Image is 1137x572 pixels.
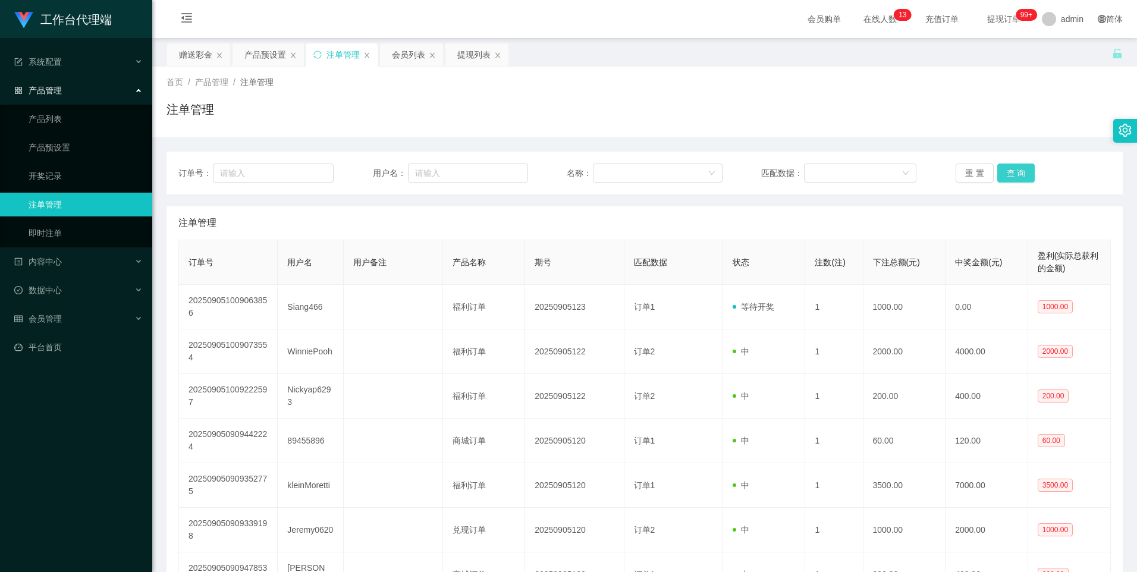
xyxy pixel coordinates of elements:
span: 首页 [167,77,183,87]
img: logo.9652507e.png [14,12,33,29]
i: 图标: check-circle-o [14,286,23,294]
i: 图标: close [494,52,501,59]
td: 89455896 [278,419,344,463]
a: 图标: dashboard平台首页 [14,335,143,359]
sup: 13 [894,9,911,21]
td: 福利订单 [443,329,526,374]
div: 产品预设置 [244,43,286,66]
a: 产品预设置 [29,136,143,159]
td: kleinMoretti [278,463,344,508]
td: 1000.00 [863,508,946,552]
td: 福利订单 [443,374,526,419]
span: 60.00 [1038,434,1065,447]
span: 在线人数 [858,15,903,23]
td: 2000.00 [946,508,1028,552]
td: 202509050909352775 [179,463,278,508]
td: 20250905122 [525,329,624,374]
span: 注单管理 [240,77,274,87]
a: 即时注单 [29,221,143,245]
span: 用户名： [373,167,409,180]
td: 202509051009063856 [179,285,278,329]
i: 图标: down [708,169,715,178]
span: 中 [733,391,749,401]
span: 系统配置 [14,57,62,67]
td: 202509050909339198 [179,508,278,552]
td: WinniePooh [278,329,344,374]
span: 产品名称 [453,257,486,267]
span: 中奖金额(元) [955,257,1002,267]
span: 中 [733,436,749,445]
span: 订单2 [634,347,655,356]
i: 图标: close [429,52,436,59]
i: 图标: close [363,52,370,59]
span: 期号 [535,257,551,267]
td: 20250905123 [525,285,624,329]
td: 202509051009073554 [179,329,278,374]
i: 图标: down [902,169,909,178]
a: 开奖记录 [29,164,143,188]
p: 1 [899,9,903,21]
sup: 1069 [1016,9,1037,21]
i: 图标: form [14,58,23,66]
span: 200.00 [1038,389,1069,403]
span: 提现订单 [981,15,1026,23]
a: 工作台代理端 [14,14,112,24]
td: 200.00 [863,374,946,419]
td: 20250905120 [525,419,624,463]
span: 订单2 [634,391,655,401]
span: 会员管理 [14,314,62,323]
input: 请输入 [213,164,334,183]
td: 1 [805,419,863,463]
div: 注单管理 [326,43,360,66]
span: 1000.00 [1038,300,1073,313]
span: 匹配数据： [761,167,804,180]
td: 2000.00 [863,329,946,374]
div: 会员列表 [392,43,425,66]
span: 中 [733,347,749,356]
div: 提现列表 [457,43,491,66]
td: 1 [805,508,863,552]
h1: 注单管理 [167,100,214,118]
i: 图标: unlock [1112,48,1123,59]
td: 1 [805,463,863,508]
span: 中 [733,480,749,490]
td: 20250905122 [525,374,624,419]
span: 等待开奖 [733,302,774,312]
span: 注单管理 [178,216,216,230]
span: 1000.00 [1038,523,1073,536]
span: 产品管理 [195,77,228,87]
span: 订单2 [634,525,655,535]
button: 重 置 [956,164,994,183]
td: 60.00 [863,419,946,463]
span: 订单1 [634,436,655,445]
span: 盈利(实际总获利的金额) [1038,251,1099,273]
td: Nickyap6293 [278,374,344,419]
i: 图标: close [290,52,297,59]
i: 图标: menu-fold [167,1,207,39]
h1: 工作台代理端 [40,1,112,39]
span: 订单1 [634,480,655,490]
td: 福利订单 [443,285,526,329]
span: 名称： [567,167,593,180]
td: 1 [805,285,863,329]
div: 赠送彩金 [179,43,212,66]
i: 图标: global [1098,15,1106,23]
span: 数据中心 [14,285,62,295]
span: 2000.00 [1038,345,1073,358]
span: / [188,77,190,87]
td: 20250905120 [525,463,624,508]
td: 福利订单 [443,463,526,508]
td: Jeremy0620 [278,508,344,552]
i: 图标: setting [1119,124,1132,137]
i: 图标: close [216,52,223,59]
span: 中 [733,525,749,535]
p: 3 [903,9,907,21]
td: 400.00 [946,374,1028,419]
td: 120.00 [946,419,1028,463]
span: 匹配数据 [634,257,667,267]
span: 用户备注 [353,257,387,267]
td: 0.00 [946,285,1028,329]
span: 状态 [733,257,749,267]
i: 图标: appstore-o [14,86,23,95]
span: 产品管理 [14,86,62,95]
